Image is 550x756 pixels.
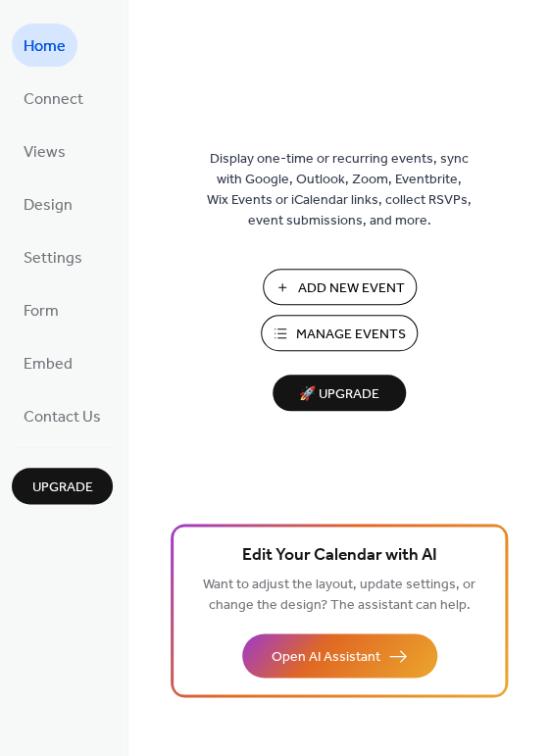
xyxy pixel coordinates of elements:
span: Upgrade [32,478,93,498]
span: Settings [24,243,82,275]
span: Embed [24,349,73,380]
a: Connect [12,76,95,120]
span: Connect [24,84,83,116]
a: Views [12,129,77,173]
a: Design [12,182,84,226]
a: Form [12,288,71,331]
span: Design [24,190,73,222]
button: Manage Events [261,315,418,351]
button: Add New Event [263,269,417,305]
a: Embed [12,341,84,384]
span: Views [24,137,66,169]
a: Settings [12,235,94,278]
span: Edit Your Calendar with AI [242,542,437,570]
span: 🚀 Upgrade [284,381,394,408]
a: Home [12,24,77,67]
button: 🚀 Upgrade [273,375,406,411]
span: Display one-time or recurring events, sync with Google, Outlook, Zoom, Eventbrite, Wix Events or ... [207,149,472,231]
span: Add New Event [298,278,405,299]
span: Open AI Assistant [272,647,380,668]
span: Contact Us [24,402,101,433]
span: Home [24,31,66,63]
a: Contact Us [12,394,113,437]
button: Upgrade [12,468,113,504]
span: Form [24,296,59,328]
button: Open AI Assistant [242,633,437,678]
span: Want to adjust the layout, update settings, or change the design? The assistant can help. [203,572,475,619]
span: Manage Events [296,325,406,345]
